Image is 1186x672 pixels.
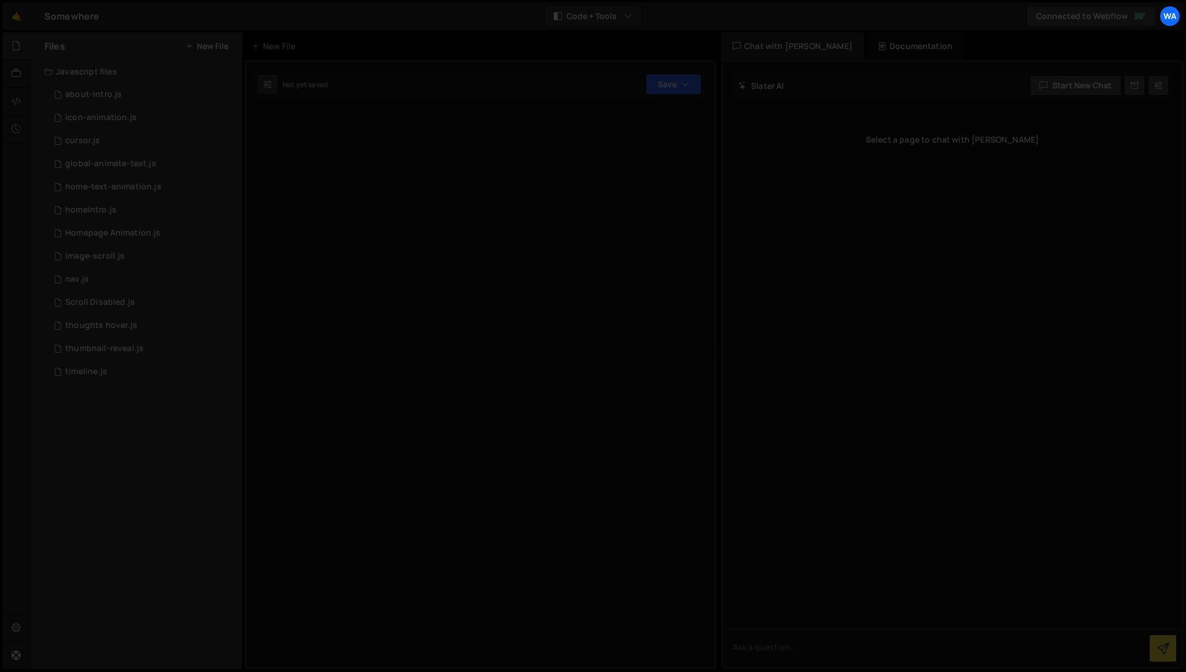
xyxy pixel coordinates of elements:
div: 16169/43473.js [44,83,242,106]
div: 16169/43943.js [44,337,242,360]
div: 16169/43658.js [44,199,242,222]
div: cursor.js [65,136,100,146]
div: Javascript files [31,60,242,83]
div: 16169/43650.js [44,360,242,383]
div: 16169/45106.js [44,106,242,129]
a: Connected to Webflow [1026,6,1156,27]
div: Chat with [PERSON_NAME] [721,32,864,60]
div: New File [252,40,300,52]
div: Documentation [866,32,964,60]
div: global-animate-text.js [65,159,156,169]
div: timeline.js [65,367,107,377]
div: thumbnail-reveal.js [65,344,144,354]
div: 16169/43840.js [44,129,242,152]
a: Wa [1159,6,1180,27]
div: Not yet saved [283,80,328,89]
a: 🤙 [2,2,31,30]
h2: Files [44,40,65,53]
div: 16169/43960.js [44,268,242,291]
div: Scroll Disabled.js [65,297,135,308]
div: icon-animation.js [65,113,137,123]
div: nav.js [65,274,89,285]
button: New File [185,42,228,51]
div: thoughts hover.js [65,320,137,331]
button: Save [645,74,701,95]
button: Start new chat [1030,75,1121,96]
div: 16169/43492.js [44,245,242,268]
div: 16169/43836.js [44,176,242,199]
h2: Slater AI [738,80,785,91]
div: 16169/43484.js [44,291,242,314]
div: Somewhere [44,9,99,23]
div: image-scroll.js [65,251,125,262]
div: about-intro.js [65,89,122,100]
div: 16169/43539.js [44,222,242,245]
div: Homepage Animation.js [65,228,160,238]
div: homeintro.js [65,205,117,215]
div: 16169/43632.js [44,314,242,337]
div: home-text-animation.js [65,182,162,192]
button: Code + Tools [545,6,641,27]
div: 16169/43896.js [44,152,242,176]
